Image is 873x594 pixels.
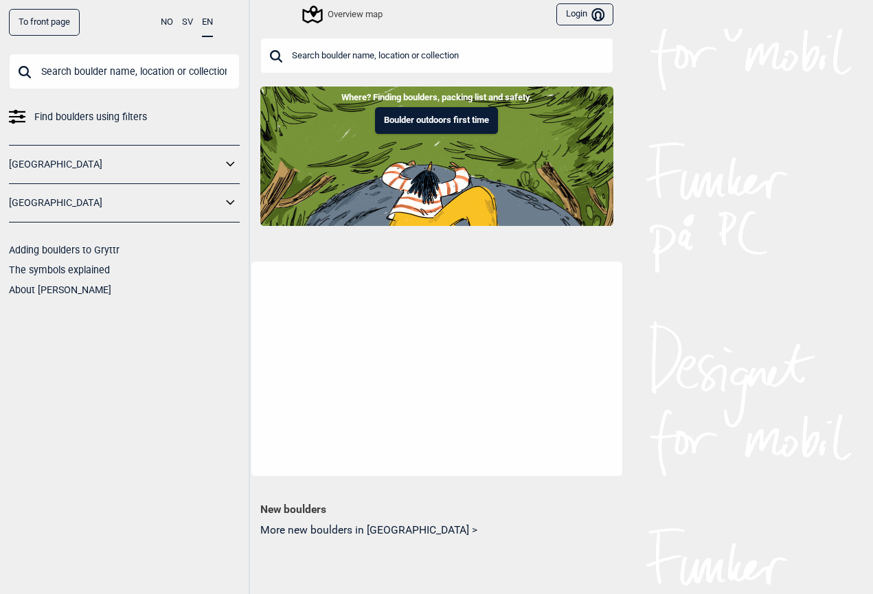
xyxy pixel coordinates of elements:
p: Where? Finding boulders, packing list and safety. [10,91,863,104]
h1: New boulders [260,503,613,516]
img: Indoor to outdoor [260,87,613,225]
a: About [PERSON_NAME] [9,284,111,295]
button: NO [161,9,173,36]
a: [GEOGRAPHIC_DATA] [9,193,222,213]
a: Find boulders using filters [9,107,240,127]
div: Overview map [304,6,383,23]
a: To front page [9,9,80,36]
span: Find boulders using filters [34,107,147,127]
button: More new boulders in [GEOGRAPHIC_DATA] > [260,521,613,542]
a: [GEOGRAPHIC_DATA] [9,155,222,174]
button: SV [182,9,193,36]
a: The symbols explained [9,264,110,275]
a: Adding boulders to Gryttr [9,244,120,255]
input: Search boulder name, location or collection [9,54,240,89]
button: Boulder outdoors first time [375,107,498,134]
input: Search boulder name, location or collection [260,38,613,73]
button: Login [556,3,613,26]
button: EN [202,9,213,37]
